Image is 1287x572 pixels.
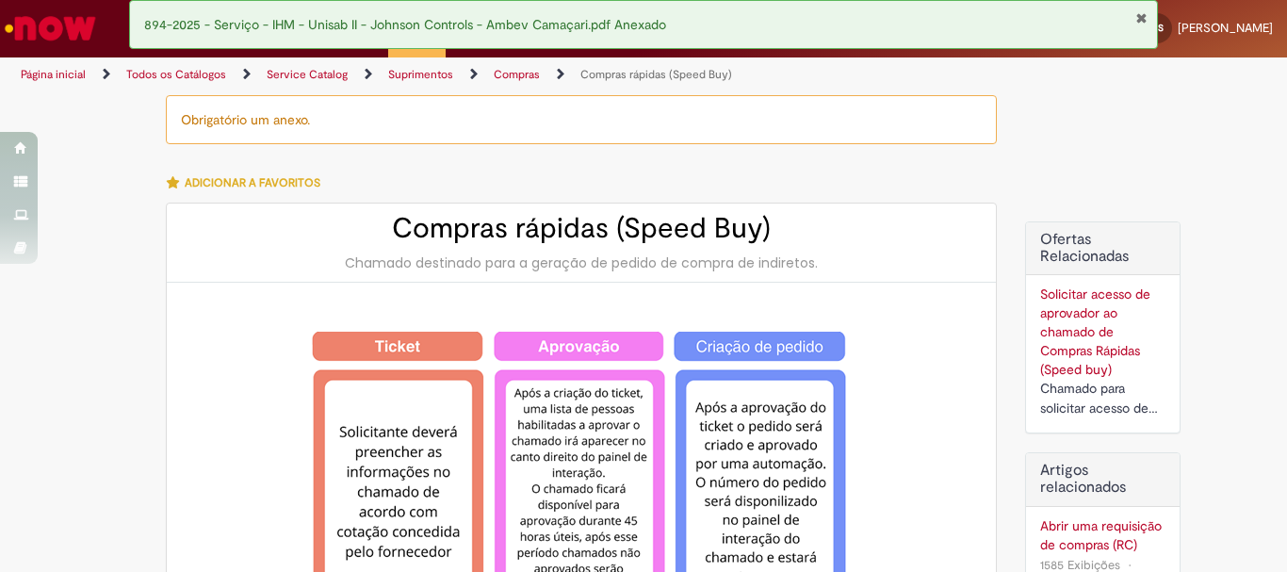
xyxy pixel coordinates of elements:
a: Suprimentos [388,67,453,82]
button: Adicionar a Favoritos [166,163,331,203]
a: Todos os Catálogos [126,67,226,82]
a: Abrir uma requisição de compras (RC) [1040,516,1165,554]
img: ServiceNow [2,9,99,47]
ul: Trilhas de página [14,57,844,92]
div: Obrigatório um anexo. [166,95,997,144]
h3: Artigos relacionados [1040,463,1165,496]
h2: Ofertas Relacionadas [1040,232,1165,265]
a: Compras [494,67,540,82]
span: [PERSON_NAME] [1178,20,1273,36]
div: Chamado para solicitar acesso de aprovador ao ticket de Speed buy [1040,379,1165,418]
button: Fechar Notificação [1135,10,1148,25]
a: Página inicial [21,67,86,82]
span: 894-2025 - Serviço - IHM - Unisab II - Johnson Controls - Ambev Camaçari.pdf Anexado [144,16,666,33]
span: Adicionar a Favoritos [185,175,320,190]
div: Ofertas Relacionadas [1025,221,1181,433]
a: Compras rápidas (Speed Buy) [580,67,732,82]
a: Solicitar acesso de aprovador ao chamado de Compras Rápidas (Speed buy) [1040,286,1150,378]
a: Service Catalog [267,67,348,82]
div: Chamado destinado para a geração de pedido de compra de indiretos. [186,253,977,272]
h2: Compras rápidas (Speed Buy) [186,213,977,244]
